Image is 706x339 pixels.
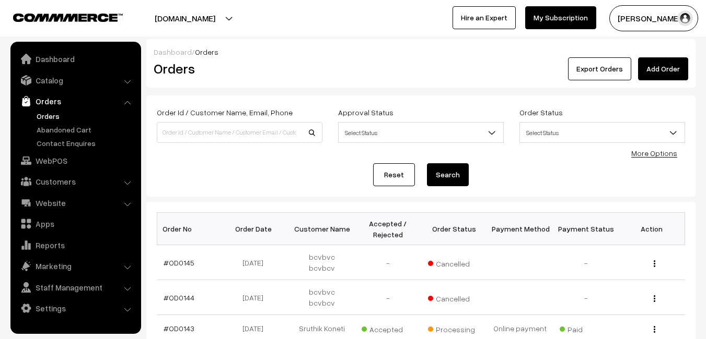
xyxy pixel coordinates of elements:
span: Cancelled [428,256,480,269]
div: / [154,46,688,57]
img: COMMMERCE [13,14,123,21]
span: Orders [195,47,218,56]
button: Search [427,163,469,186]
button: [PERSON_NAME] [609,5,698,31]
a: #OD0143 [164,324,194,333]
label: Order Id / Customer Name, Email, Phone [157,107,293,118]
th: Customer Name [289,213,355,245]
span: Select Status [520,124,685,142]
th: Action [619,213,685,245]
a: COMMMERCE [13,10,105,23]
a: Settings [13,299,137,318]
label: Approval Status [338,107,393,118]
img: Menu [654,295,655,302]
img: user [677,10,693,26]
td: - [553,280,619,315]
td: [DATE] [223,280,289,315]
th: Payment Method [487,213,553,245]
img: Menu [654,260,655,267]
td: [DATE] [223,245,289,280]
a: Add Order [638,57,688,80]
span: Accepted [362,321,414,335]
a: Reports [13,236,137,255]
a: Website [13,193,137,212]
th: Order Status [421,213,487,245]
a: Hire an Expert [453,6,516,29]
span: Paid [560,321,612,335]
a: More Options [631,149,677,158]
a: #OD0144 [164,293,194,302]
a: My Subscription [525,6,596,29]
input: Order Id / Customer Name / Customer Email / Customer Phone [157,122,322,143]
a: Abandoned Cart [34,124,137,135]
th: Order Date [223,213,289,245]
label: Order Status [519,107,563,118]
a: Catalog [13,71,137,90]
td: - [355,280,421,315]
td: bcvbvc bcvbcv [289,280,355,315]
a: Staff Management [13,278,137,297]
a: #OD0145 [164,258,194,267]
td: - [553,245,619,280]
h2: Orders [154,60,321,77]
a: Reset [373,163,415,186]
th: Order No [157,213,223,245]
span: Cancelled [428,290,480,304]
a: Apps [13,214,137,233]
a: Contact Enquires [34,138,137,149]
a: Orders [13,92,137,111]
td: bcvbvc bcvbcv [289,245,355,280]
button: [DOMAIN_NAME] [118,5,252,31]
button: Export Orders [568,57,631,80]
a: Dashboard [13,50,137,68]
span: Select Status [338,122,504,143]
a: Orders [34,111,137,122]
a: Customers [13,172,137,191]
td: - [355,245,421,280]
th: Payment Status [553,213,619,245]
img: Menu [654,326,655,333]
span: Select Status [519,122,685,143]
a: Marketing [13,257,137,275]
th: Accepted / Rejected [355,213,421,245]
span: Processing [428,321,480,335]
a: Dashboard [154,47,192,56]
span: Select Status [339,124,503,142]
a: WebPOS [13,151,137,170]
